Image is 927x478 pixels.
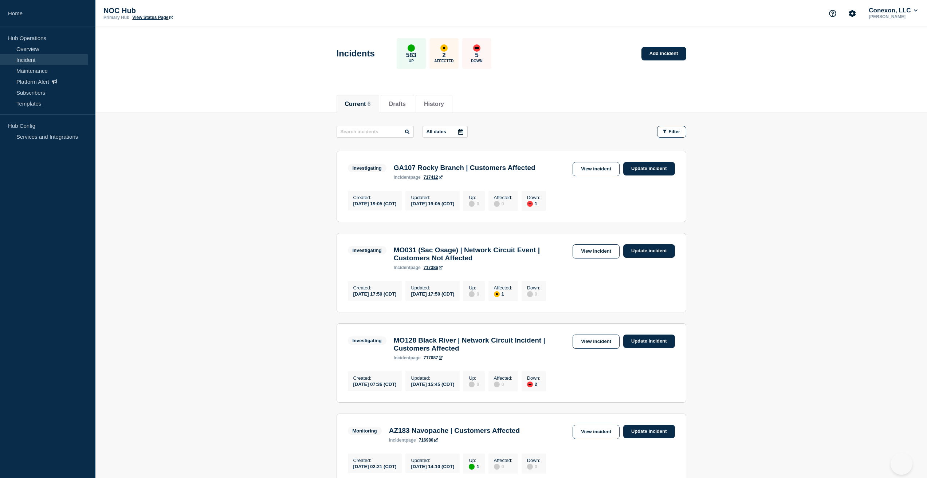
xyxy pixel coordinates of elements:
div: 0 [469,291,479,297]
button: Support [825,6,840,21]
span: Investigating [348,164,386,172]
p: Updated : [411,285,454,291]
h3: MO031 (Sac Osage) | Network Circuit Event | Customers Not Affected [394,246,569,262]
h3: GA107 Rocky Branch | Customers Affected [394,164,535,172]
iframe: Help Scout Beacon - Open [891,453,912,475]
div: [DATE] 15:45 (CDT) [411,381,454,387]
div: disabled [469,201,475,207]
div: 0 [494,200,512,207]
p: Affected : [494,375,512,381]
p: Up : [469,285,479,291]
a: Update incident [623,162,675,175]
p: 5 [475,52,478,59]
div: affected [494,291,500,297]
p: Updated : [411,195,454,200]
button: History [424,101,444,107]
div: 0 [527,463,541,470]
p: Up : [469,375,479,381]
div: 1 [494,291,512,297]
div: 1 [469,463,479,470]
p: 583 [406,52,416,59]
p: 2 [442,52,445,59]
p: Created : [353,285,397,291]
h3: MO128 Black River | Network Circuit Incident | Customers Affected [394,336,569,352]
p: Down : [527,285,541,291]
h1: Incidents [337,48,375,59]
div: 2 [527,381,541,387]
a: View incident [573,162,620,176]
p: Down [471,59,483,63]
span: incident [389,438,406,443]
input: Search incidents [337,126,414,138]
div: [DATE] 07:36 (CDT) [353,381,397,387]
span: Monitoring [348,427,382,435]
p: page [389,438,416,443]
div: disabled [469,291,475,297]
span: incident [394,355,411,360]
div: disabled [527,464,533,470]
p: Affected : [494,285,512,291]
div: 0 [469,381,479,387]
button: Current 6 [345,101,371,107]
div: disabled [494,382,500,387]
div: 0 [527,291,541,297]
span: Investigating [348,246,386,254]
a: Update incident [623,335,675,348]
div: 0 [494,463,512,470]
p: Created : [353,195,397,200]
div: disabled [494,464,500,470]
div: [DATE] 17:50 (CDT) [411,291,454,297]
button: Drafts [389,101,406,107]
div: [DATE] 17:50 (CDT) [353,291,397,297]
span: Investigating [348,336,386,345]
p: NOC Hub [103,7,249,15]
p: Up : [469,458,479,463]
p: Created : [353,375,397,381]
p: Updated : [411,375,454,381]
div: disabled [494,201,500,207]
p: [PERSON_NAME] [867,14,919,19]
div: down [527,201,533,207]
p: Up : [469,195,479,200]
a: 717087 [424,355,443,360]
p: Affected : [494,458,512,463]
div: affected [440,44,448,52]
a: Update incident [623,425,675,438]
span: incident [394,265,411,270]
a: View incident [573,244,620,258]
button: All dates [423,126,468,138]
span: 6 [368,101,371,107]
button: Conexon, LLC [867,7,919,14]
span: Filter [669,129,680,134]
p: Affected [434,59,453,63]
p: All dates [427,129,446,134]
p: Down : [527,375,541,381]
div: [DATE] 14:10 (CDT) [411,463,454,469]
p: Affected : [494,195,512,200]
a: 717412 [424,175,443,180]
p: page [394,355,421,360]
button: Account settings [845,6,860,21]
a: View incident [573,425,620,439]
div: disabled [469,382,475,387]
a: Add incident [641,47,686,60]
p: page [394,175,421,180]
a: Update incident [623,244,675,258]
div: down [473,44,480,52]
p: Up [409,59,414,63]
p: Created : [353,458,397,463]
div: [DATE] 02:21 (CDT) [353,463,397,469]
div: down [527,382,533,387]
a: 716980 [419,438,438,443]
button: Filter [657,126,686,138]
p: Updated : [411,458,454,463]
h3: AZ183 Navopache | Customers Affected [389,427,520,435]
span: incident [394,175,411,180]
a: View incident [573,335,620,349]
div: [DATE] 19:05 (CDT) [411,200,454,206]
div: 0 [469,200,479,207]
p: page [394,265,421,270]
p: Down : [527,458,541,463]
div: up [469,464,475,470]
div: [DATE] 19:05 (CDT) [353,200,397,206]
